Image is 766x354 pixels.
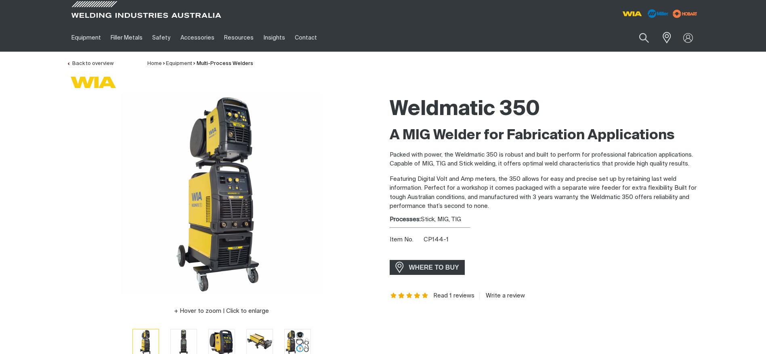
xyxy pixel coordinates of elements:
a: Resources [219,24,258,52]
a: Safety [147,24,175,52]
a: Home [147,61,162,66]
a: Read 1 reviews [433,292,474,300]
h2: A MIG Welder for Fabrication Applications [390,127,700,145]
p: Featuring Digital Volt and Amp meters, the 350 allows for easy and precise set up by retaining la... [390,175,700,211]
nav: Main [67,24,541,52]
input: Product name or item number... [620,28,657,47]
a: Insights [258,24,290,52]
a: Contact [290,24,322,52]
a: Equipment [166,61,192,66]
span: WHERE TO BUY [404,261,464,274]
a: Accessories [176,24,219,52]
button: Hover to zoom | Click to enlarge [169,306,274,316]
a: Back to overview of Multi-Process Welders [67,61,113,66]
a: WHERE TO BUY [390,260,465,275]
span: Item No. [390,235,422,245]
span: CP144-1 [424,237,449,243]
span: Rating: 5 [390,293,429,299]
a: Equipment [67,24,106,52]
div: Stick, MIG, TIG [390,215,700,224]
img: Weldmatic 350 [121,92,323,294]
a: Filler Metals [106,24,147,52]
strong: Processes: [390,216,421,222]
h1: Weldmatic 350 [390,96,700,123]
nav: Breadcrumb [147,60,253,68]
button: Search products [630,28,658,47]
a: Write a review [479,292,525,300]
p: Packed with power, the Weldmatic 350 is robust and built to perform for professional fabrication ... [390,151,700,169]
img: miller [670,8,700,20]
a: Multi-Process Welders [197,61,253,66]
